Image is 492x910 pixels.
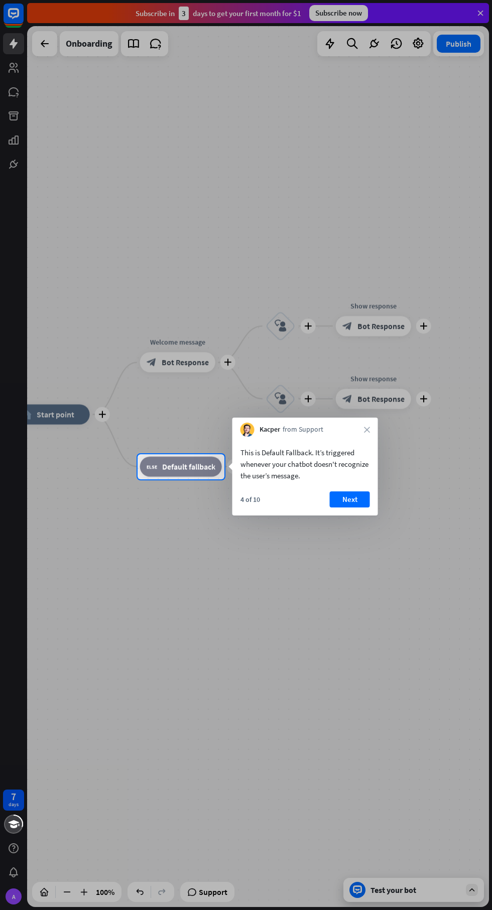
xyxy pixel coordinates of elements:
[240,495,260,504] div: 4 of 10
[147,462,157,472] i: block_fallback
[283,425,323,435] span: from Support
[260,425,280,435] span: Kacper
[162,462,215,472] span: Default fallback
[240,447,370,481] div: This is Default Fallback. It’s triggered whenever your chatbot doesn't recognize the user’s message.
[330,491,370,507] button: Next
[364,427,370,433] i: close
[8,4,38,34] button: Open LiveChat chat widget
